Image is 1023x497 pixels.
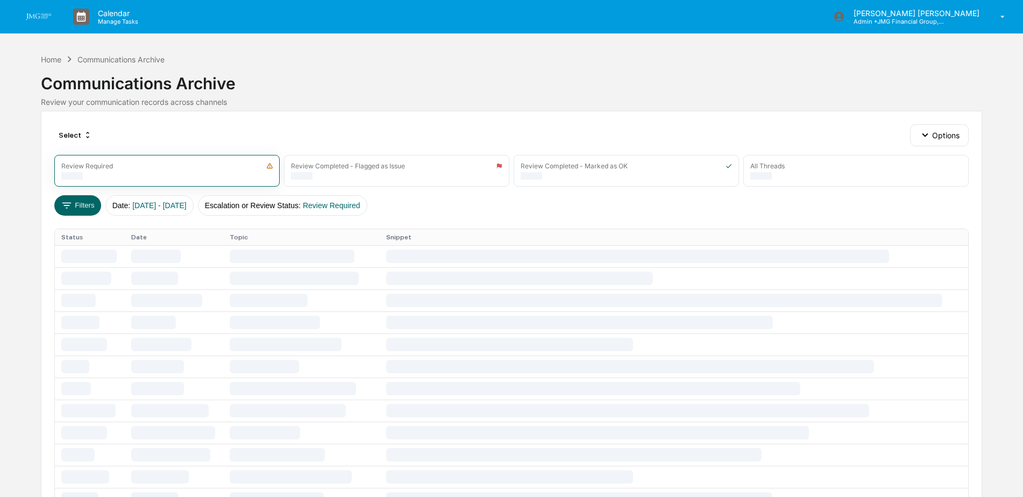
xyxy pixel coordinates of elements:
div: All Threads [750,162,785,170]
img: logo [26,13,52,20]
th: Status [55,229,125,245]
p: Manage Tasks [89,18,144,25]
img: icon [266,162,273,169]
div: Select [54,126,96,144]
th: Date [125,229,223,245]
span: [DATE] - [DATE] [132,201,187,210]
button: Escalation or Review Status:Review Required [198,195,367,216]
img: icon [496,162,502,169]
img: icon [726,162,732,169]
div: Review Completed - Marked as OK [521,162,628,170]
button: Date:[DATE] - [DATE] [105,195,194,216]
th: Topic [223,229,380,245]
p: Calendar [89,9,144,18]
div: Home [41,55,61,64]
div: Review Required [61,162,113,170]
span: Review Required [303,201,360,210]
div: Review Completed - Flagged as Issue [291,162,405,170]
button: Options [910,124,969,146]
div: Review your communication records across channels [41,97,982,106]
button: Filters [54,195,101,216]
th: Snippet [380,229,968,245]
div: Communications Archive [77,55,165,64]
div: Communications Archive [41,65,982,93]
p: Admin • JMG Financial Group, Ltd. [845,18,945,25]
p: [PERSON_NAME] [PERSON_NAME] [845,9,985,18]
